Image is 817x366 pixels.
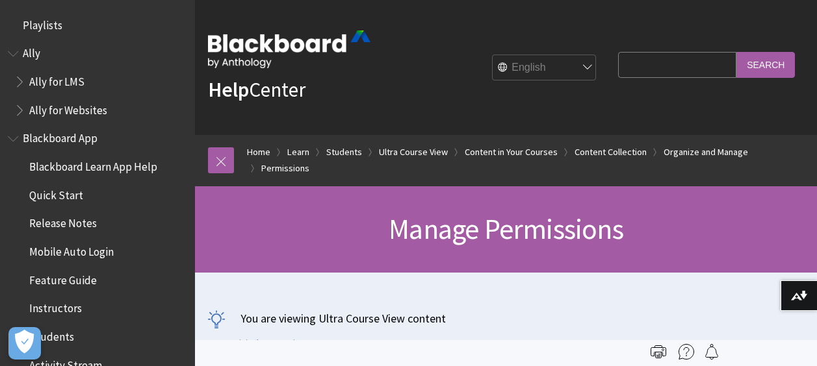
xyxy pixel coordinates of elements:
[29,156,157,173] span: Blackboard Learn App Help
[287,144,309,160] a: Learn
[208,77,305,103] a: HelpCenter
[29,298,82,315] span: Instructors
[261,160,309,177] a: Permissions
[29,213,97,230] span: Release Notes
[736,52,795,77] input: Search
[704,344,720,360] img: Follow this page
[23,14,62,32] span: Playlists
[29,71,84,88] span: Ally for LMS
[208,310,804,326] p: You are viewing Ultra Course View content
[23,43,40,60] span: Ally
[29,241,114,258] span: Mobile Auto Login
[664,144,748,160] a: Organize and Manage
[208,77,249,103] strong: Help
[379,144,448,160] a: Ultra Course View
[389,211,623,247] span: Manage Permissions
[575,144,647,160] a: Content Collection
[493,55,597,81] select: Site Language Selector
[326,144,362,160] a: Students
[8,327,41,360] button: Open Preferences
[29,269,97,287] span: Feature Guide
[29,99,107,117] span: Ally for Websites
[465,144,558,160] a: Content in Your Courses
[208,337,330,349] a: Go to Original Course View page.
[247,144,270,160] a: Home
[8,43,187,121] nav: Book outline for Anthology Ally Help
[29,326,74,343] span: Students
[8,14,187,36] nav: Book outline for Playlists
[208,30,370,68] img: Blackboard by Anthology
[679,344,694,360] img: More help
[651,344,666,360] img: Print
[29,184,83,202] span: Quick Start
[23,128,97,145] span: Blackboard App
